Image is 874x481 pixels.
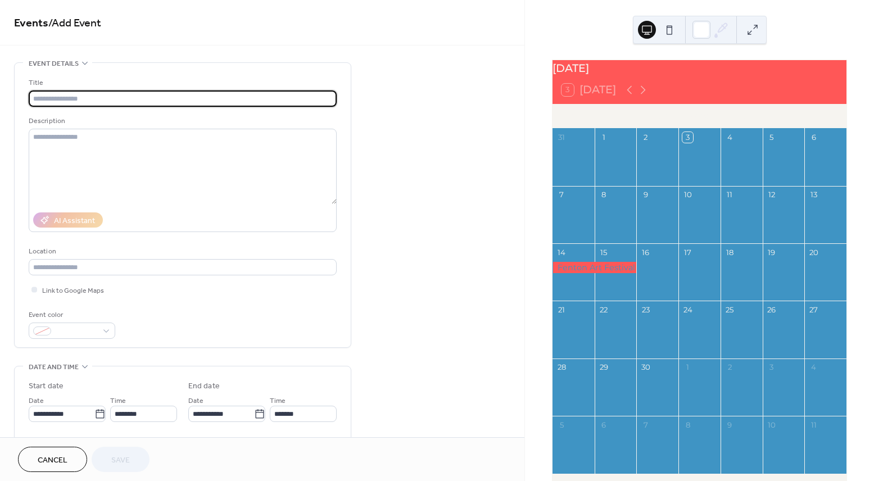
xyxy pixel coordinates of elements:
div: 16 [641,247,651,257]
div: 3 [767,362,777,373]
div: Event color [29,309,113,321]
div: 28 [556,362,567,373]
div: Mon [601,104,640,128]
div: 17 [682,247,692,257]
div: Thu [719,104,759,128]
span: Link to Google Maps [42,285,104,297]
span: / Add Event [48,12,101,34]
div: Tue [640,104,680,128]
div: 1 [599,132,609,142]
div: 13 [808,190,818,200]
div: 29 [599,362,609,373]
div: 12 [767,190,777,200]
div: 18 [724,247,735,257]
div: 1 [682,362,692,373]
div: 24 [682,305,692,315]
div: End date [188,380,220,392]
div: 19 [767,247,777,257]
div: Fri [759,104,798,128]
div: Start date [29,380,64,392]
span: Cancel [38,455,67,466]
div: Sun [561,104,601,128]
div: 8 [599,190,609,200]
div: 2 [641,132,651,142]
div: 7 [641,420,651,430]
div: Title [29,77,334,89]
div: 20 [808,247,818,257]
div: 27 [808,305,818,315]
div: 31 [556,132,567,142]
div: Location [29,246,334,257]
button: Cancel [18,447,87,472]
div: 4 [724,132,735,142]
div: 4 [808,362,818,373]
div: 25 [724,305,735,315]
div: 6 [808,132,818,142]
div: 22 [599,305,609,315]
span: Date [188,395,203,407]
div: 21 [556,305,567,315]
div: 10 [682,190,692,200]
div: 6 [599,420,609,430]
div: Fenton Art Festival [553,262,636,273]
span: Time [110,395,126,407]
div: 5 [767,132,777,142]
div: Sat [798,104,837,128]
span: Time [270,395,286,407]
div: 30 [641,362,651,373]
div: 23 [641,305,651,315]
div: 3 [682,132,692,142]
div: Wed [680,104,719,128]
span: Event details [29,58,79,70]
span: Date [29,395,44,407]
div: 2 [724,362,735,373]
div: Description [29,115,334,127]
div: 8 [682,420,692,430]
div: 7 [556,190,567,200]
div: 5 [556,420,567,430]
div: 14 [556,247,567,257]
div: [DATE] [553,60,846,76]
div: 9 [724,420,735,430]
span: All day [42,437,62,448]
a: Events [14,12,48,34]
div: 11 [808,420,818,430]
div: 10 [767,420,777,430]
div: 9 [641,190,651,200]
div: 11 [724,190,735,200]
div: 15 [599,247,609,257]
span: Date and time [29,361,79,373]
div: 26 [767,305,777,315]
